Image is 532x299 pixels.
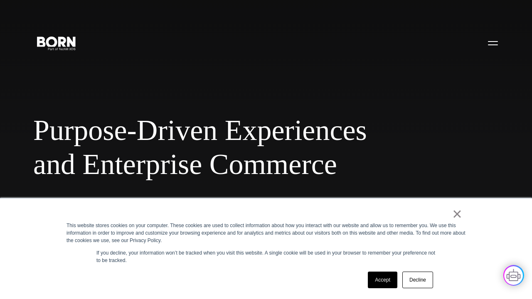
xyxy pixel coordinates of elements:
a: Decline [402,272,433,288]
span: and Enterprise Commerce [33,147,499,181]
a: × [452,210,462,218]
button: Open [482,33,504,52]
p: If you decline, your information won’t be tracked when you visit this website. A single cookie wi... [96,249,436,264]
a: Accept [368,272,397,288]
div: This website stores cookies on your computer. These cookies are used to collect information about... [66,222,465,244]
span: Purpose-Driven Experiences [33,113,499,147]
